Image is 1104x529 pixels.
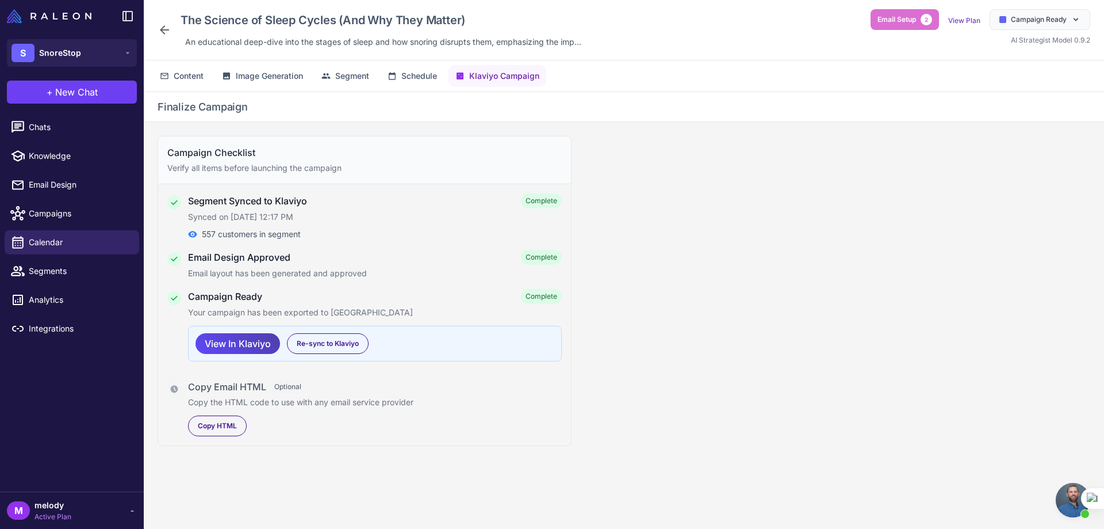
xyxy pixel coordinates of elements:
h4: Email Design Approved [188,250,290,264]
span: Re-sync to Klaviyo [297,338,359,349]
p: Verify all items before launching the campaign [167,162,562,174]
span: 2 [921,14,932,25]
span: Email Setup [877,14,916,25]
button: Segment [315,65,376,87]
h4: Copy Email HTML [188,380,266,394]
span: Copy HTML [198,421,237,431]
div: Click to edit description [181,33,586,51]
span: View In Klaviyo [205,334,271,354]
span: + [47,85,53,99]
span: Complete [521,289,562,304]
a: Segments [5,259,139,283]
button: SSnoreStop [7,39,137,67]
span: AI Strategist Model 0.9.2 [1011,36,1090,44]
h4: Campaign Ready [188,290,262,303]
span: Optional [271,380,305,393]
span: Integrations [29,322,130,335]
a: Email Design [5,173,139,197]
p: Copy the HTML code to use with any email service provider [188,396,562,409]
span: Campaigns [29,207,130,220]
span: 557 customers in segment [202,228,301,241]
span: Complete [521,250,562,265]
p: Synced on [DATE] 12:17 PM [188,211,562,223]
div: M [7,501,30,520]
span: Segment [335,70,369,82]
span: Content [174,70,204,82]
span: Klaviyo Campaign [469,70,539,82]
span: Complete [521,193,562,208]
a: Open chat [1056,483,1090,517]
p: Your campaign has been exported to [GEOGRAPHIC_DATA] [188,306,562,319]
a: Chats [5,115,139,139]
a: Calendar [5,230,139,254]
h4: Segment Synced to Klaviyo [188,194,307,208]
a: Campaigns [5,201,139,226]
span: Analytics [29,294,130,306]
span: Segments [29,265,130,277]
a: Integrations [5,317,139,341]
span: New Chat [55,85,98,99]
button: Klaviyo Campaign [448,65,546,87]
span: Email Design [29,178,130,191]
span: Calendar [29,236,130,249]
button: Schedule [381,65,444,87]
h2: Finalize Campaign [158,99,248,115]
p: Email layout has been generated and approved [188,267,562,280]
button: Image Generation [215,65,310,87]
span: Chats [29,121,130,134]
span: Knowledge [29,150,130,162]
span: Image Generation [236,70,303,82]
button: Content [153,65,210,87]
h3: Campaign Checklist [167,146,562,159]
a: Raleon Logo [7,9,96,23]
button: Email Setup2 [871,9,939,30]
div: Click to edit campaign name [176,9,586,31]
span: melody [34,499,71,512]
span: An educational deep-dive into the stages of sleep and how snoring disrupts them, emphasizing the ... [185,36,581,48]
button: +New Chat [7,81,137,104]
img: Raleon Logo [7,9,91,23]
a: Analytics [5,288,139,312]
a: View Plan [948,16,980,25]
span: Campaign Ready [1011,14,1067,25]
span: SnoreStop [39,47,81,59]
span: Active Plan [34,512,71,522]
span: Schedule [401,70,437,82]
div: S [11,44,34,62]
a: Knowledge [5,144,139,168]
